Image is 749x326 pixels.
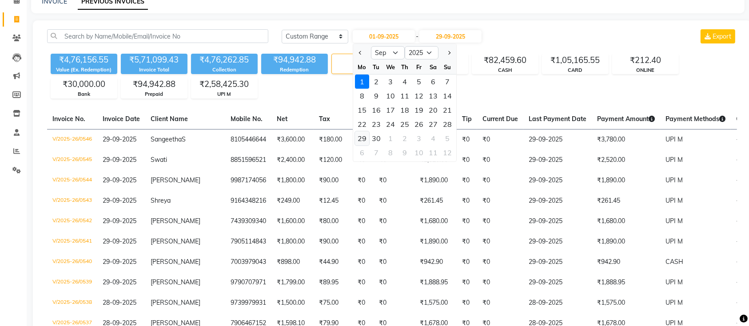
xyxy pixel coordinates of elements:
span: [PERSON_NAME] [151,258,200,266]
div: ₹94,942.88 [261,54,328,66]
td: ₹1,800.00 [271,232,314,252]
td: V/2025-26/0545 [47,150,97,170]
div: Wednesday, September 24, 2025 [383,117,398,131]
td: 29-09-2025 [523,150,592,170]
span: - [736,299,739,306]
td: 29-09-2025 [523,232,592,252]
span: UPI M [665,217,683,225]
td: ₹0 [374,293,414,313]
div: 11 [398,89,412,103]
div: 13 [426,89,440,103]
td: ₹0 [477,232,523,252]
div: Sunday, October 12, 2025 [440,145,454,160]
div: 8 [355,89,369,103]
div: 18 [398,103,412,117]
td: 8105446644 [225,129,271,150]
span: Tax [319,115,330,123]
td: V/2025-26/0538 [47,293,97,313]
div: 25 [398,117,412,131]
td: V/2025-26/0546 [47,129,97,150]
td: ₹1,890.00 [592,170,660,191]
td: ₹1,800.00 [271,170,314,191]
td: ₹180.00 [314,129,352,150]
td: 7439309340 [225,211,271,232]
span: 29-09-2025 [103,135,136,143]
div: Tuesday, October 7, 2025 [369,145,383,160]
div: 19 [412,103,426,117]
td: ₹1,575.00 [592,293,660,313]
div: Friday, October 10, 2025 [412,145,426,160]
div: Sunday, September 14, 2025 [440,89,454,103]
div: Value (Ex. Redemption) [51,66,117,74]
span: Current Due [482,115,518,123]
div: Thursday, September 11, 2025 [398,89,412,103]
div: ₹82,459.60 [472,54,538,67]
span: - [736,156,739,164]
div: Tuesday, September 23, 2025 [369,117,383,131]
span: Invoice Date [103,115,140,123]
div: Saturday, October 11, 2025 [426,145,440,160]
span: 29-09-2025 [103,258,136,266]
div: Tuesday, September 30, 2025 [369,131,383,145]
div: ONLINE [613,67,678,74]
div: Saturday, September 20, 2025 [426,103,440,117]
span: - [736,135,739,143]
div: Monday, September 15, 2025 [355,103,369,117]
select: Select month [371,46,405,59]
span: UPI M [665,237,683,245]
span: UPI M [665,196,683,204]
td: ₹12.45 [314,191,352,211]
td: ₹261.45 [592,191,660,211]
span: 29-09-2025 [103,278,136,286]
div: Bank [51,90,117,98]
div: Sunday, September 7, 2025 [440,75,454,89]
td: ₹0 [374,272,414,293]
div: 30 [369,131,383,145]
td: ₹0 [477,211,523,232]
td: 29-09-2025 [523,272,592,293]
td: ₹1,680.00 [414,211,457,232]
div: Monday, September 8, 2025 [355,89,369,103]
div: ₹1,05,165.55 [542,54,608,67]
div: 5 [440,131,454,145]
div: 11 [426,145,440,160]
td: ₹0 [477,293,523,313]
div: 22 [355,117,369,131]
div: 202 [332,54,398,67]
div: ₹4,76,262.85 [191,54,258,66]
button: Export [701,29,735,43]
td: ₹0 [352,211,374,232]
td: ₹0 [477,252,523,272]
div: Wednesday, September 3, 2025 [383,75,398,89]
td: ₹0 [457,170,477,191]
div: Invoice Total [121,66,187,74]
td: ₹1,888.95 [592,272,660,293]
div: Sa [426,60,440,74]
div: 12 [412,89,426,103]
span: Sangeetha [151,135,182,143]
div: UPI M [191,90,257,98]
td: ₹0 [477,150,523,170]
span: S [182,135,186,143]
td: ₹0 [457,293,477,313]
div: ₹4,76,156.55 [51,54,117,66]
input: Search by Name/Mobile/Email/Invoice No [47,29,268,43]
div: Saturday, September 27, 2025 [426,117,440,131]
select: Select year [405,46,438,59]
div: 7 [440,75,454,89]
td: V/2025-26/0542 [47,211,97,232]
div: ₹94,942.88 [121,78,187,90]
div: Thursday, September 25, 2025 [398,117,412,131]
td: V/2025-26/0540 [47,252,97,272]
td: ₹2,520.00 [592,150,660,170]
td: ₹0 [352,232,374,252]
span: 29-09-2025 [103,237,136,245]
span: Shreya [151,196,171,204]
td: V/2025-26/0543 [47,191,97,211]
div: 12 [440,145,454,160]
td: ₹0 [477,272,523,293]
td: ₹0 [457,232,477,252]
td: ₹1,890.00 [592,232,660,252]
div: 3 [412,131,426,145]
div: Thursday, September 4, 2025 [398,75,412,89]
